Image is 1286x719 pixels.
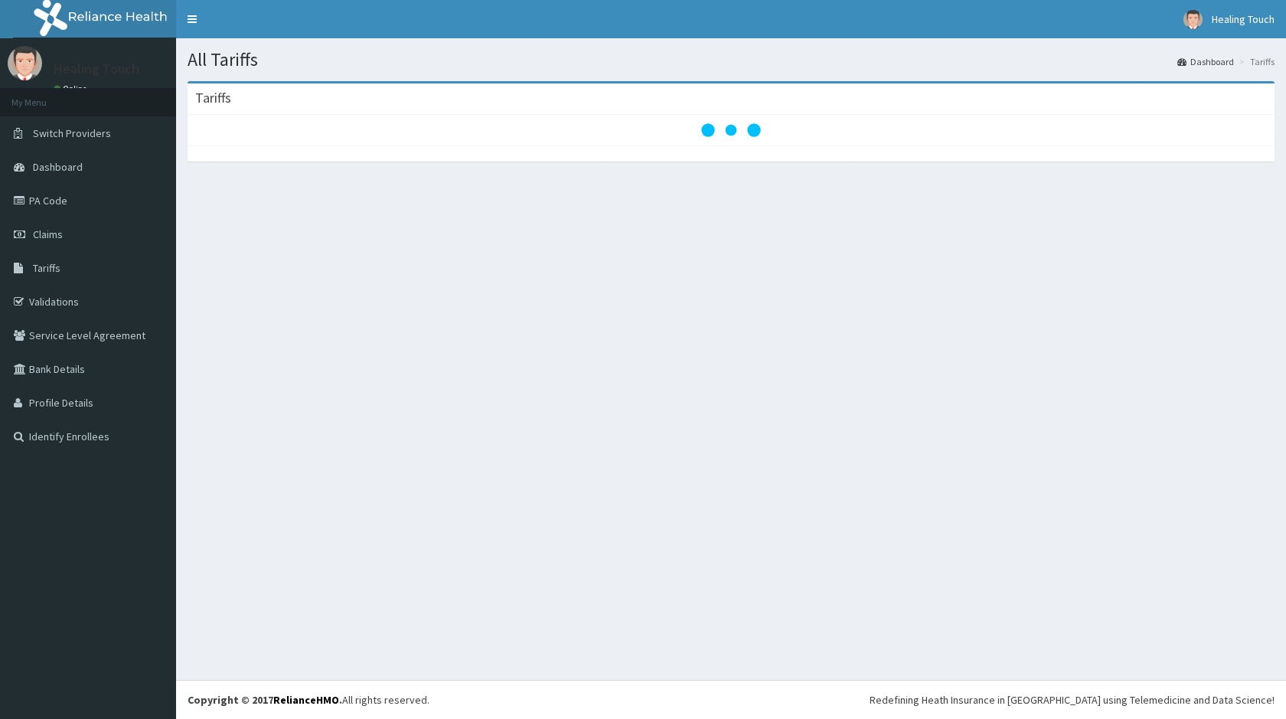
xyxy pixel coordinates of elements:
footer: All rights reserved. [176,680,1286,719]
a: Dashboard [1177,55,1234,68]
span: Healing Touch [1212,12,1275,26]
span: Tariffs [33,261,60,275]
h1: All Tariffs [188,50,1275,70]
svg: audio-loading [700,100,762,161]
strong: Copyright © 2017 . [188,693,342,707]
p: Healing Touch [54,62,139,76]
span: Dashboard [33,160,83,174]
img: User Image [8,46,42,80]
a: RelianceHMO [273,693,339,707]
a: Online [54,83,90,94]
span: Switch Providers [33,126,111,140]
li: Tariffs [1235,55,1275,68]
div: Redefining Heath Insurance in [GEOGRAPHIC_DATA] using Telemedicine and Data Science! [870,692,1275,708]
span: Claims [33,227,63,241]
img: User Image [1183,10,1203,29]
h3: Tariffs [195,91,231,105]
